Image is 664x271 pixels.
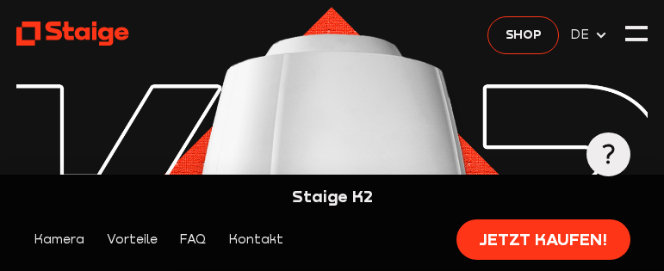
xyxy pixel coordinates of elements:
[34,230,84,249] a: Kamera
[34,186,630,208] div: Staige K2
[570,25,594,45] span: DE
[179,230,206,249] a: FAQ
[228,230,283,249] a: Kontakt
[506,25,542,45] span: Shop
[107,230,158,249] a: Vorteile
[456,219,631,260] a: Jetzt kaufen!
[487,16,559,54] a: Shop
